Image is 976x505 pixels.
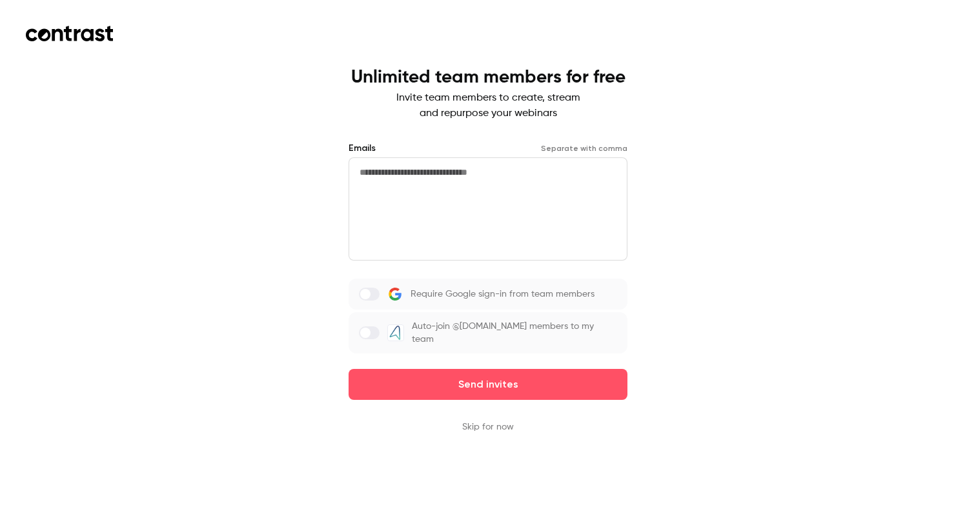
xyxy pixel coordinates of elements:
h1: Unlimited team members for free [351,67,625,88]
button: Send invites [349,369,627,400]
label: Require Google sign-in from team members [349,279,627,310]
p: Invite team members to create, stream and repurpose your webinars [351,90,625,121]
label: Auto-join @[DOMAIN_NAME] members to my team [349,312,627,353]
img: Accrease [388,325,403,341]
label: Emails [349,142,376,155]
p: Separate with comma [541,143,627,153]
button: Skip for now [462,421,514,433]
